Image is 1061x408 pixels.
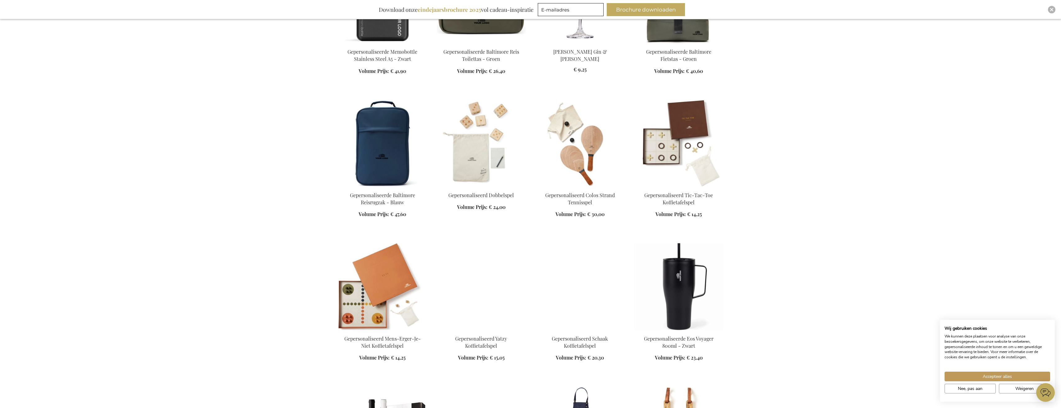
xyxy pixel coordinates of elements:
[945,326,1050,331] h2: Wij gebruiken cookies
[945,384,996,393] button: Pas cookie voorkeuren aan
[443,48,519,62] a: Gepersonaliseerde Baltimore Reis Toilettas - Groen
[458,354,505,361] a: Volume Prijs: € 15,05
[655,211,686,217] span: Volume Prijs:
[338,243,427,330] img: LUDO coffee table game
[457,68,505,75] a: Volume Prijs: € 26,40
[338,100,427,187] img: Personalised Baltimore Travel Backpack - Blue
[448,192,514,198] a: Gepersonaliseerd Dobbelspel
[644,192,713,206] a: Gepersonaliseerd Tic-Tac-Toe Koffietafelspel
[574,66,587,73] span: € 9,25
[489,68,505,74] span: € 26,40
[1048,6,1055,13] div: Close
[338,328,427,333] a: LUDO coffee table game
[646,48,711,62] a: Gepersonaliseerde Baltimore Fietstas - Groen
[553,48,607,62] a: [PERSON_NAME] Gin & [PERSON_NAME]
[538,3,605,18] form: marketing offers and promotions
[455,335,507,349] a: Gepersonaliseerd Yatzy Koffietafelspel
[634,100,723,187] img: TIC TAC TOE coffee table game
[555,211,605,218] a: Volume Prijs: € 30,00
[654,68,703,75] a: Volume Prijs: € 40,60
[958,385,982,392] span: Nee, pas aan
[359,211,406,218] a: Volume Prijs: € 47,60
[983,373,1012,380] span: Accepteer alles
[457,204,487,210] span: Volume Prijs:
[344,335,421,349] a: Gepersonaliseerd Mens-Erger-Je-Niet Koffietafelspel
[556,354,604,361] a: Volume Prijs: € 20,30
[437,184,526,190] a: Personalised Yacht Game Pine Wood
[458,354,488,361] span: Volume Prijs:
[437,100,526,187] img: Personalised Yacht Game Pine Wood
[687,354,703,361] span: € 23,40
[555,211,586,217] span: Volume Prijs:
[437,41,526,47] a: Personalised Baltimore Travel Toiletry Bag - Green
[945,372,1050,381] button: Accepteer alle cookies
[587,211,605,217] span: € 30,00
[687,211,702,217] span: € 14,25
[338,184,427,190] a: Personalised Baltimore Travel Backpack - Blue
[644,335,714,349] a: Gepersonaliseerde Eos Voyager 800ml - Zwart
[359,211,389,217] span: Volume Prijs:
[587,354,604,361] span: € 20,30
[999,384,1050,393] button: Alle cookies weigeren
[654,68,685,74] span: Volume Prijs:
[634,184,723,190] a: TIC TAC TOE coffee table game
[359,354,390,361] span: Volume Prijs:
[457,204,506,211] a: Volume Prijs: € 24,00
[418,6,481,13] b: eindejaarsbrochure 2025
[945,334,1050,360] p: We kunnen deze plaatsen voor analyse van onze bezoekersgegevens, om onze website te verbeteren, g...
[359,354,406,361] a: Volume Prijs: € 14,25
[536,328,624,333] a: Chess coffee table game
[634,328,723,333] a: personalised EOS cup
[391,354,406,361] span: € 14,25
[359,68,389,74] span: Volume Prijs:
[536,184,624,190] a: Colos Beach Tennis Game
[655,354,685,361] span: Volume Prijs:
[1050,8,1054,11] img: Close
[538,3,604,16] input: E-mailadres
[607,3,685,16] button: Brochure downloaden
[1015,385,1034,392] span: Weigeren
[390,211,406,217] span: € 47,60
[634,41,723,47] a: Personalised Baltimore Bike Bag - Green
[338,41,427,47] a: Gepersonaliseerde Memobottle Stainless Steel A5 - Zwart
[390,68,406,74] span: € 41,90
[536,41,624,47] a: Toulour Gin & Tonic Glass
[686,68,703,74] span: € 40,60
[1036,383,1055,402] iframe: belco-activator-frame
[552,335,608,349] a: Gepersonaliseerd Schaak Koffietafelspel
[437,328,526,333] a: The Yatzy Coffee Table Game
[545,192,615,206] a: Gepersonaliseerd Colos Strand Tennisspel
[655,354,703,361] a: Volume Prijs: € 23,40
[489,204,506,210] span: € 24,00
[376,3,536,16] div: Download onze vol cadeau-inspiratie
[536,243,624,330] img: Chess coffee table game
[536,100,624,187] img: Colos Beach Tennis Game
[347,48,417,62] a: Gepersonaliseerde Memobottle Stainless Steel A5 - Zwart
[556,354,586,361] span: Volume Prijs:
[350,192,415,206] a: Gepersonaliseerde Baltimore Reisrugzak - Blauw
[655,211,702,218] a: Volume Prijs: € 14,25
[457,68,487,74] span: Volume Prijs:
[437,243,526,330] img: The Yatzy Coffee Table Game
[634,243,723,330] img: personalised EOS cup
[359,68,406,75] a: Volume Prijs: € 41,90
[490,354,505,361] span: € 15,05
